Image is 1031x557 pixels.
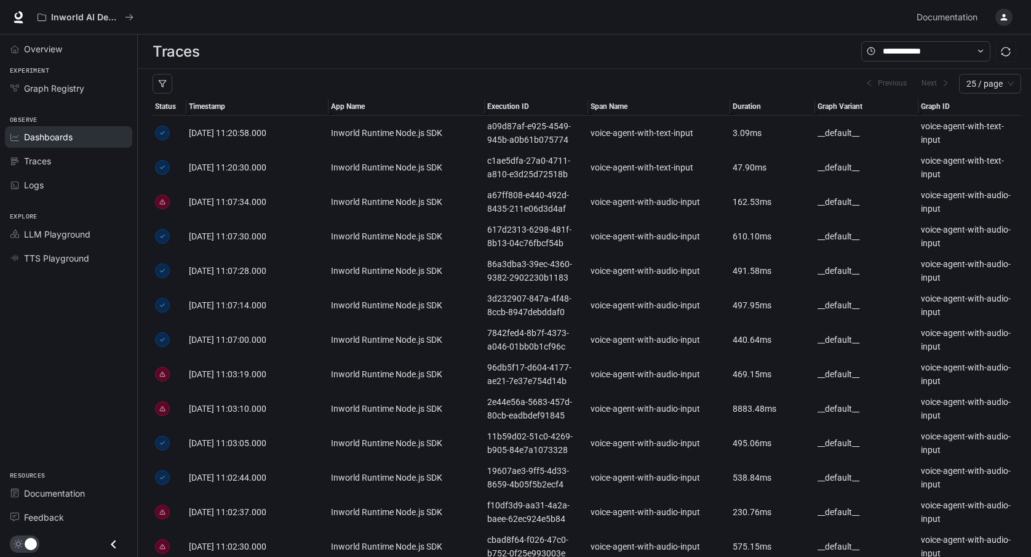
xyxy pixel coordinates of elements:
article: 491.58 ms [733,264,813,278]
article: voice-agent-with-text-input [921,119,1019,146]
span: Span Name [591,101,728,113]
a: f10df3d9-aa31-4a2a-baee-62ec924e5b84 [487,499,585,526]
button: leftPrevious [861,76,912,91]
span: Graph ID [921,101,1019,113]
span: Status [155,101,184,113]
a: Inworld Runtime Node.js SDK [331,195,482,209]
a: [DATE] 11:07:00.000 [189,333,326,347]
a: voice-agent-with-audio-input [921,188,1019,215]
article: __default__ [818,333,915,347]
article: voice-agent-with-text-input [921,154,1019,181]
span: [DATE] 11:03:05.000 [189,438,266,448]
a: [DATE] 11:03:10.000 [189,402,326,415]
a: __default__ [818,367,915,381]
a: 495.06ms [733,436,813,450]
article: 8883.48 ms [733,402,813,415]
a: voice-agent-with-audio-input [591,471,728,484]
a: __default__ [818,402,915,415]
span: App Name [331,101,482,113]
article: 440.64 ms [733,333,813,347]
span: Dark mode toggle [25,537,37,550]
a: a09d87af-e925-4549-945b-a0b61b075774 [487,119,585,146]
a: 86a3dba3-39ec-4360-9382-2902230b1183 [487,257,585,284]
span: Execution ID [487,101,585,113]
p: Inworld AI Demos [51,12,120,23]
span: Documentation [917,10,977,25]
h1: Traces [153,39,199,64]
a: 469.15ms [733,367,813,381]
a: voice-agent-with-audio-input [921,395,1019,422]
article: __default__ [818,126,915,140]
a: Documentation [5,483,132,504]
article: __default__ [818,161,915,174]
a: 617d2313-6298-481f-8b13-04c76fbcf54b [487,223,585,250]
a: 162.53ms [733,195,813,209]
article: 495.06 ms [733,436,813,450]
a: voice-agent-with-audio-input [591,402,728,415]
button: All workspaces [32,5,139,30]
a: 497.95ms [733,299,813,312]
span: Graph Variant [818,101,915,113]
a: Inworld Runtime Node.js SDK [331,367,482,381]
a: [DATE] 11:20:30.000 [189,161,326,174]
a: 610.10ms [733,230,813,243]
a: 3d232907-847a-4f48-8ccb-8947debddaf0 [487,292,585,319]
a: __default__ [818,264,915,278]
article: 3.09 ms [733,126,813,140]
a: Inworld Runtime Node.js SDK [331,333,482,347]
a: 8883.48ms [733,402,813,415]
a: Documentation [912,5,987,30]
a: voice-agent-with-text-input [591,126,728,140]
a: voice-agent-with-audio-input [921,292,1019,319]
a: [DATE] 11:03:19.000 [189,367,326,381]
a: voice-agent-with-text-input [591,161,728,174]
a: [DATE] 11:02:37.000 [189,505,326,519]
article: 610.10 ms [733,230,813,243]
span: TTS Playground [24,252,89,265]
article: voice-agent-with-audio-input [921,430,1019,457]
a: voice-agent-with-audio-input [591,505,728,519]
a: [DATE] 11:07:34.000 [189,195,326,209]
a: Inworld Runtime Node.js SDK [331,161,482,174]
a: __default__ [818,436,915,450]
a: Inworld Runtime Node.js SDK [331,264,482,278]
a: voice-agent-with-audio-input [591,264,728,278]
span: [DATE] 11:07:34.000 [189,197,266,207]
a: Inworld Runtime Node.js SDK [331,436,482,450]
a: voice-agent-with-audio-input [921,464,1019,491]
a: voice-agent-with-audio-input [921,223,1019,250]
a: [DATE] 11:20:58.000 [189,126,326,140]
a: [DATE] 11:02:44.000 [189,471,326,484]
a: Inworld Runtime Node.js SDK [331,402,482,415]
a: voice-agent-with-audio-input [591,230,728,243]
span: LLM Playground [24,228,90,241]
article: 230.76 ms [733,505,813,519]
a: Logs [5,174,132,196]
a: 538.84ms [733,471,813,484]
a: voice-agent-with-audio-input [921,499,1019,526]
a: Feedback [5,507,132,528]
span: Duration [733,101,813,113]
span: Timestamp [189,101,326,113]
a: 11b59d02-51c0-4269-b905-84e7a1073328 [487,430,585,457]
article: 469.15 ms [733,367,813,381]
a: [DATE] 11:07:30.000 [189,230,326,243]
a: 491.58ms [733,264,813,278]
a: voice-agent-with-audio-input [591,367,728,381]
span: [DATE] 11:20:58.000 [189,128,266,138]
article: __default__ [818,540,915,553]
span: [DATE] 11:02:37.000 [189,507,266,517]
a: 230.76ms [733,505,813,519]
a: Traces [5,150,132,172]
span: [DATE] 11:07:28.000 [189,266,266,276]
article: __default__ [818,471,915,484]
a: c1ae5dfa-27a0-4711-a810-e3d25d72518b [487,154,585,181]
article: 47.90 ms [733,161,813,174]
a: __default__ [818,230,915,243]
